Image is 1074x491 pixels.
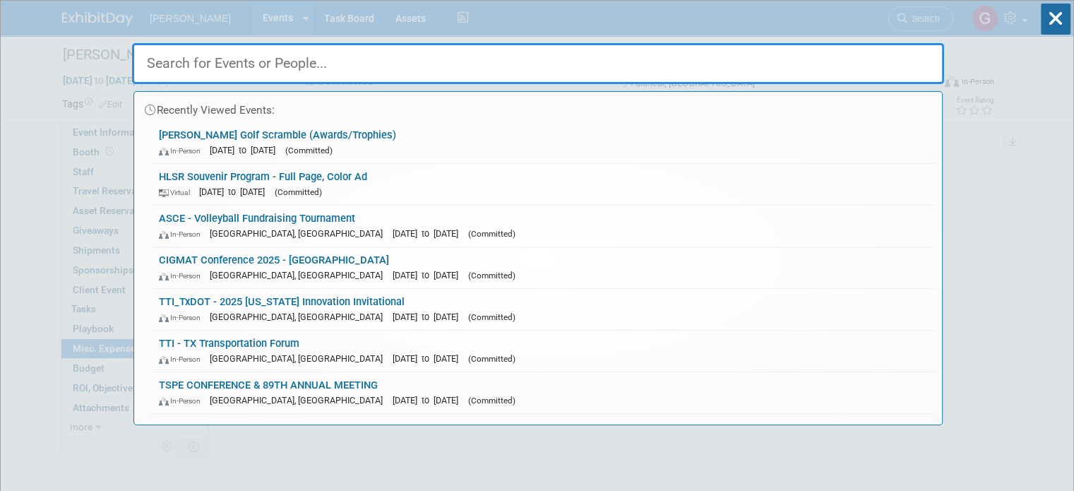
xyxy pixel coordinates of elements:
a: TTI_TxDOT - 2025 [US_STATE] Innovation Invitational In-Person [GEOGRAPHIC_DATA], [GEOGRAPHIC_DATA... [152,289,935,330]
span: [GEOGRAPHIC_DATA], [GEOGRAPHIC_DATA] [210,228,390,239]
span: [GEOGRAPHIC_DATA], [GEOGRAPHIC_DATA] [210,395,390,406]
span: (Committed) [468,312,515,322]
span: In-Person [159,146,207,155]
span: In-Person [159,230,207,239]
a: TTI - TX Transportation Forum In-Person [GEOGRAPHIC_DATA], [GEOGRAPHIC_DATA] [DATE] to [DATE] (Co... [152,331,935,372]
span: [DATE] to [DATE] [393,270,465,280]
span: [DATE] to [DATE] [199,187,272,197]
a: ASCE - Volleyball Fundraising Tournament In-Person [GEOGRAPHIC_DATA], [GEOGRAPHIC_DATA] [DATE] to... [152,206,935,247]
a: TSPE CONFERENCE & 89TH ANNUAL MEETING In-Person [GEOGRAPHIC_DATA], [GEOGRAPHIC_DATA] [DATE] to [D... [152,372,935,413]
span: [DATE] to [DATE] [393,312,465,322]
span: In-Person [159,313,207,322]
a: [PERSON_NAME] Golf Scramble (Awards/Trophies) In-Person [DATE] to [DATE] (Committed) [152,122,935,163]
span: [DATE] to [DATE] [393,395,465,406]
span: Virtual [159,188,196,197]
span: In-Person [159,355,207,364]
span: (Committed) [468,396,515,406]
span: (Committed) [285,146,333,155]
span: [DATE] to [DATE] [393,353,465,364]
input: Search for Events or People... [132,43,944,84]
span: [GEOGRAPHIC_DATA], [GEOGRAPHIC_DATA] [210,270,390,280]
span: [DATE] to [DATE] [393,228,465,239]
span: (Committed) [468,229,515,239]
a: HLSR Souvenir Program - Full Page, Color Ad Virtual [DATE] to [DATE] (Committed) [152,164,935,205]
span: (Committed) [275,187,322,197]
span: [GEOGRAPHIC_DATA], [GEOGRAPHIC_DATA] [210,312,390,322]
span: (Committed) [468,271,515,280]
span: In-Person [159,271,207,280]
span: [DATE] to [DATE] [210,145,282,155]
span: (Committed) [468,354,515,364]
a: CIGMAT Conference 2025 - [GEOGRAPHIC_DATA] In-Person [GEOGRAPHIC_DATA], [GEOGRAPHIC_DATA] [DATE] ... [152,247,935,288]
span: In-Person [159,396,207,406]
div: Recently Viewed Events: [141,92,935,122]
span: [GEOGRAPHIC_DATA], [GEOGRAPHIC_DATA] [210,353,390,364]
